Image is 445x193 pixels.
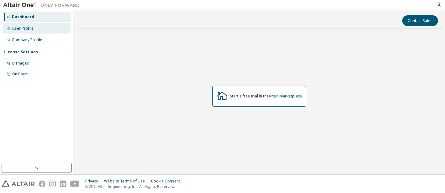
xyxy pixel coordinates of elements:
img: facebook.svg [39,181,45,187]
button: Contact Sales [402,15,438,26]
div: Company Profile [12,37,42,42]
div: Privacy [85,179,104,184]
div: User Profile [12,26,34,31]
div: Dashboard [12,14,34,19]
img: instagram.svg [49,181,56,187]
div: Managed [12,61,29,66]
p: © 2025 Altair Engineering, Inc. All Rights Reserved. [85,184,184,189]
div: On Prem [12,72,28,77]
img: youtube.svg [70,181,79,187]
img: Altair One [3,2,83,8]
div: Cookie Consent [151,179,184,184]
img: altair_logo.svg [2,181,35,187]
img: linkedin.svg [60,181,66,187]
div: License Settings [4,50,38,55]
div: Website Terms of Use [104,179,151,184]
div: Start a free trial in the [230,94,302,99]
a: Altair Marketplace [269,93,302,99]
